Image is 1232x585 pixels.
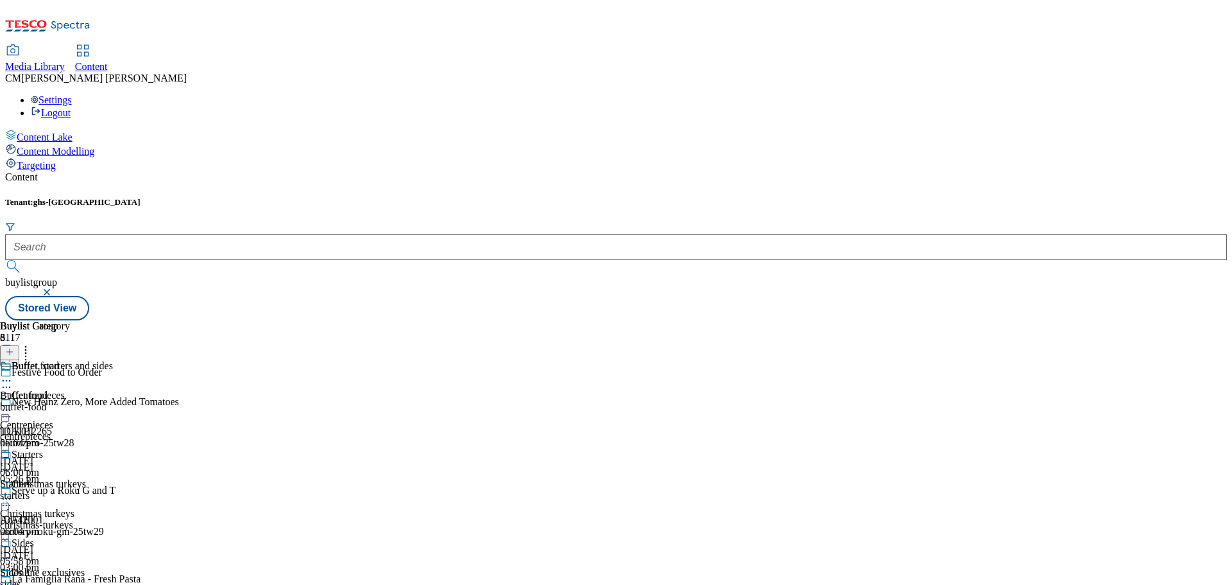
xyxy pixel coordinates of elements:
span: buylistgroup [5,277,57,288]
svg: Search Filters [5,222,15,232]
a: Content Lake [5,129,1227,143]
input: Search [5,234,1227,260]
div: Starters [12,449,43,460]
a: Content [75,46,108,73]
span: Media Library [5,61,65,72]
div: Content [5,171,1227,183]
a: Settings [31,94,72,105]
span: ghs-[GEOGRAPHIC_DATA] [33,197,141,207]
div: Sides [12,537,34,549]
h5: Tenant: [5,197,1227,207]
div: Buffet food [12,360,59,372]
a: Media Library [5,46,65,73]
span: [PERSON_NAME] [PERSON_NAME] [21,73,187,83]
span: Targeting [17,160,56,171]
a: Logout [31,107,71,118]
button: Stored View [5,296,89,320]
span: Content [75,61,108,72]
span: CM [5,73,21,83]
span: Content Modelling [17,146,94,157]
span: Content Lake [17,132,73,143]
a: Content Modelling [5,143,1227,157]
a: Targeting [5,157,1227,171]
